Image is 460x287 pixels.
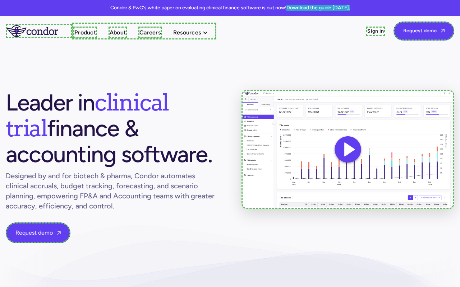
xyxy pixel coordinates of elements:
[109,27,127,38] a: About
[394,22,454,41] a: Request demo
[441,28,445,33] span: 
[57,231,61,235] span: 
[138,27,162,38] a: Careers
[366,27,385,36] a: Sign in
[6,24,72,38] a: home
[73,27,97,38] a: Product
[110,4,350,11] p: Condor & PwC's white paper on evaluating clinical finance software is out now!
[173,28,215,37] div: Resources
[6,90,218,167] h1: Leader in finance & accounting software.
[173,28,201,37] div: Resources
[6,222,70,243] a: Request demo
[6,171,218,211] h1: Designed by and for biotech & pharma, Condor automates clinical accruals, budget tracking, foreca...
[286,5,350,11] a: Download the guide [DATE].
[6,88,169,142] span: clinical trial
